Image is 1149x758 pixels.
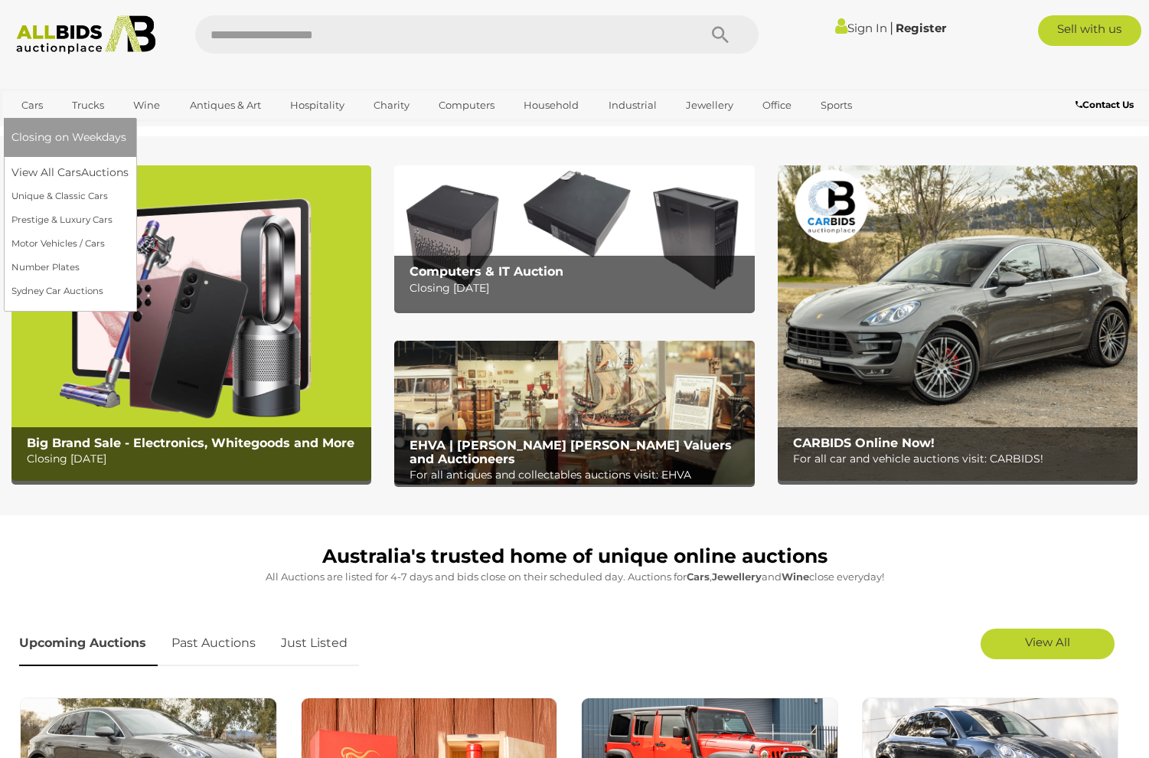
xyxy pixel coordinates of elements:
[712,570,762,583] strong: Jewellery
[514,93,589,118] a: Household
[896,21,946,35] a: Register
[752,93,801,118] a: Office
[280,93,354,118] a: Hospitality
[62,93,114,118] a: Trucks
[889,19,893,36] span: |
[1038,15,1141,46] a: Sell with us
[364,93,419,118] a: Charity
[811,93,862,118] a: Sports
[410,466,746,485] p: For all antiques and collectables auctions visit: EHVA
[410,264,563,279] b: Computers & IT Auction
[269,621,359,666] a: Just Listed
[782,570,809,583] strong: Wine
[8,15,164,54] img: Allbids.com.au
[676,93,743,118] a: Jewellery
[778,165,1138,481] img: CARBIDS Online Now!
[1025,635,1070,649] span: View All
[429,93,504,118] a: Computers
[19,621,158,666] a: Upcoming Auctions
[410,279,746,298] p: Closing [DATE]
[835,21,887,35] a: Sign In
[682,15,759,54] button: Search
[27,436,354,450] b: Big Brand Sale - Electronics, Whitegoods and More
[19,568,1130,586] p: All Auctions are listed for 4-7 days and bids close on their scheduled day. Auctions for , and cl...
[778,165,1138,481] a: CARBIDS Online Now! CARBIDS Online Now! For all car and vehicle auctions visit: CARBIDS!
[394,341,754,485] a: EHVA | Evans Hastings Valuers and Auctioneers EHVA | [PERSON_NAME] [PERSON_NAME] Valuers and Auct...
[11,93,53,118] a: Cars
[687,570,710,583] strong: Cars
[160,621,267,666] a: Past Auctions
[1076,96,1138,113] a: Contact Us
[394,341,754,485] img: EHVA | Evans Hastings Valuers and Auctioneers
[410,438,732,466] b: EHVA | [PERSON_NAME] [PERSON_NAME] Valuers and Auctioneers
[19,546,1130,567] h1: Australia's trusted home of unique online auctions
[11,165,371,481] a: Big Brand Sale - Electronics, Whitegoods and More Big Brand Sale - Electronics, Whitegoods and Mo...
[11,165,371,481] img: Big Brand Sale - Electronics, Whitegoods and More
[123,93,170,118] a: Wine
[793,436,935,450] b: CARBIDS Online Now!
[1076,99,1134,110] b: Contact Us
[27,449,364,469] p: Closing [DATE]
[793,449,1130,469] p: For all car and vehicle auctions visit: CARBIDS!
[180,93,271,118] a: Antiques & Art
[981,629,1115,659] a: View All
[394,165,754,309] a: Computers & IT Auction Computers & IT Auction Closing [DATE]
[394,165,754,309] img: Computers & IT Auction
[599,93,667,118] a: Industrial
